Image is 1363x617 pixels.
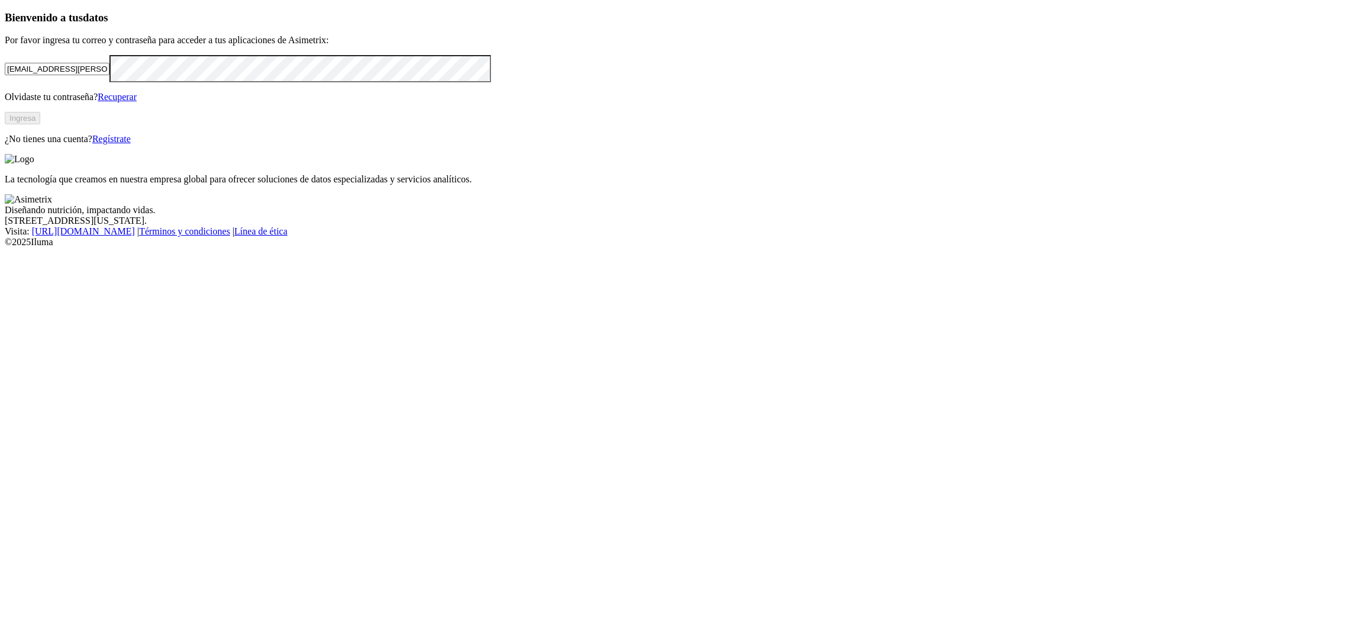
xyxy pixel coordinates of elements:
a: Regístrate [92,134,131,144]
span: datos [83,11,108,24]
p: Por favor ingresa tu correo y contraseña para acceder a tus aplicaciones de Asimetrix: [5,35,1358,46]
p: La tecnología que creamos en nuestra empresa global para ofrecer soluciones de datos especializad... [5,174,1358,185]
a: Recuperar [98,92,137,102]
img: Logo [5,154,34,165]
div: Diseñando nutrición, impactando vidas. [5,205,1358,216]
p: ¿No tienes una cuenta? [5,134,1358,144]
div: Visita : | | [5,226,1358,237]
h3: Bienvenido a tus [5,11,1358,24]
a: Términos y condiciones [139,226,230,236]
input: Tu correo [5,63,109,75]
a: Línea de ética [234,226,288,236]
div: © 2025 Iluma [5,237,1358,248]
a: [URL][DOMAIN_NAME] [32,226,135,236]
button: Ingresa [5,112,40,124]
div: [STREET_ADDRESS][US_STATE]. [5,216,1358,226]
p: Olvidaste tu contraseña? [5,92,1358,102]
img: Asimetrix [5,194,52,205]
